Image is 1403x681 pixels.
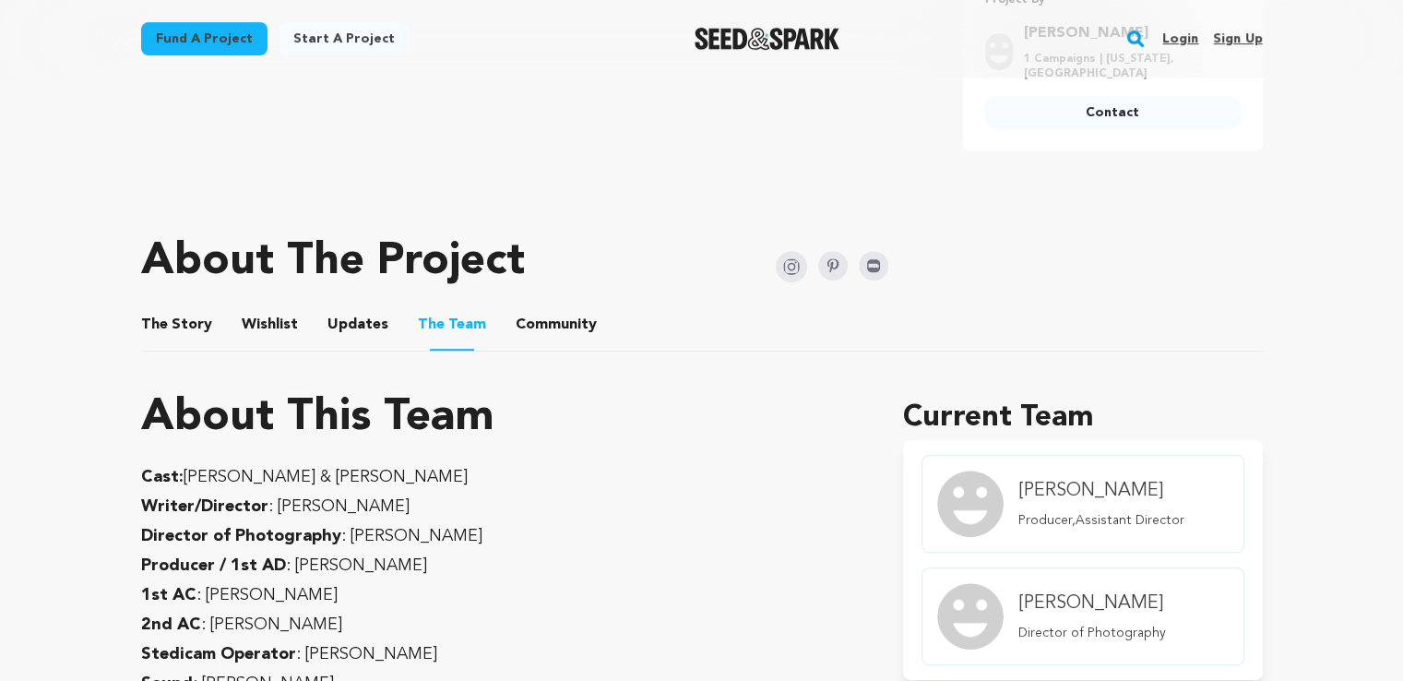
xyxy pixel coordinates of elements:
[141,521,860,551] p: : [PERSON_NAME]
[141,314,212,336] span: Story
[141,396,494,440] h1: About This Team
[516,314,597,336] span: Community
[141,469,184,485] strong: Cast:
[141,551,860,580] p: : [PERSON_NAME]
[418,314,445,336] span: The
[141,580,860,610] p: : [PERSON_NAME]
[695,28,839,50] a: Seed&Spark Homepage
[1018,624,1166,642] p: Director of Photography
[1213,24,1262,54] a: Sign up
[903,396,1262,440] h1: Current Team
[695,28,839,50] img: Seed&Spark Logo Dark Mode
[279,22,410,55] a: Start a project
[141,528,341,544] strong: Director of Photography
[937,471,1004,537] img: Team Image
[141,639,860,669] p: : [PERSON_NAME]
[141,314,168,336] span: The
[141,492,860,521] p: : [PERSON_NAME]
[141,587,196,603] strong: 1st AC
[1018,478,1184,504] h4: [PERSON_NAME]
[921,567,1243,665] a: member.name Profile
[1018,511,1184,530] p: Producer,Assistant Director
[859,251,888,281] img: Seed&Spark IMDB Icon
[141,498,268,515] strong: Writer/Director
[141,557,286,574] strong: Producer / 1st AD
[1018,591,1166,616] h4: [PERSON_NAME]
[776,251,807,282] img: Seed&Spark Instagram Icon
[985,96,1241,129] a: Contact
[242,314,298,336] span: Wishlist
[141,240,525,284] h1: About The Project
[937,583,1004,650] img: Team Image
[141,22,268,55] a: Fund a project
[141,610,860,639] p: : [PERSON_NAME]
[327,314,388,336] span: Updates
[141,646,296,663] strong: Stedicam Operator
[141,616,201,633] strong: 2nd AC
[921,455,1243,553] a: member.name Profile
[1162,24,1198,54] a: Login
[818,251,848,281] img: Seed&Spark Pinterest Icon
[418,314,486,336] span: Team
[141,462,860,492] p: [PERSON_NAME] & [PERSON_NAME]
